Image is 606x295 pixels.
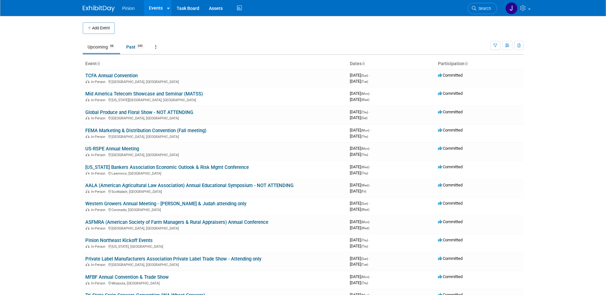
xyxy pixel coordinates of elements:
[438,91,463,96] span: Committed
[438,128,463,132] span: Committed
[369,110,370,114] span: -
[85,170,345,176] div: Lawrence, [GEOGRAPHIC_DATA]
[350,219,371,224] span: [DATE]
[361,245,368,248] span: (Thu)
[464,61,468,66] a: Sort by Participation Type
[350,244,368,248] span: [DATE]
[83,5,115,12] img: ExhibitDay
[361,165,369,169] span: (Wed)
[91,226,107,231] span: In-Person
[361,74,368,77] span: (Sun)
[121,41,149,53] a: Past345
[85,238,153,243] a: Pinion Northeast Kickoff Events
[85,256,261,262] a: Private Label Manufacturers Association Private Label Trade Show - Attending only
[438,219,463,224] span: Committed
[350,238,370,242] span: [DATE]
[361,153,368,156] span: (Thu)
[85,134,345,139] div: [GEOGRAPHIC_DATA], [GEOGRAPHIC_DATA]
[369,201,370,206] span: -
[97,61,100,66] a: Sort by Event Name
[350,134,368,139] span: [DATE]
[86,190,89,193] img: In-Person Event
[85,262,345,267] div: [GEOGRAPHIC_DATA], [GEOGRAPHIC_DATA]
[370,183,371,187] span: -
[370,219,371,224] span: -
[86,208,89,211] img: In-Person Event
[350,146,371,151] span: [DATE]
[91,171,107,176] span: In-Person
[350,189,366,193] span: [DATE]
[370,164,371,169] span: -
[361,129,369,132] span: (Mon)
[361,80,368,83] span: (Tue)
[350,91,371,96] span: [DATE]
[91,80,107,84] span: In-Person
[86,226,89,230] img: In-Person Event
[108,44,115,49] span: 68
[369,73,370,78] span: -
[91,190,107,194] span: In-Person
[85,280,345,285] div: Missoula, [GEOGRAPHIC_DATA]
[85,189,345,194] div: Scottsdale, [GEOGRAPHIC_DATA]
[476,6,491,11] span: Search
[85,207,345,212] div: Coronado, [GEOGRAPHIC_DATA]
[350,183,371,187] span: [DATE]
[438,183,463,187] span: Committed
[350,201,370,206] span: [DATE]
[468,3,497,14] a: Search
[438,274,463,279] span: Committed
[136,44,144,49] span: 345
[83,22,115,34] button: Add Event
[350,79,368,84] span: [DATE]
[438,146,463,151] span: Committed
[361,238,368,242] span: (Thu)
[438,238,463,242] span: Committed
[361,202,368,205] span: (Sun)
[438,256,463,261] span: Committed
[91,263,107,267] span: In-Person
[91,245,107,249] span: In-Person
[91,135,107,139] span: In-Person
[370,274,371,279] span: -
[370,146,371,151] span: -
[86,245,89,248] img: In-Person Event
[350,256,370,261] span: [DATE]
[83,41,120,53] a: Upcoming68
[361,116,367,120] span: (Sat)
[505,2,518,14] img: Jennifer Plumisto
[350,274,371,279] span: [DATE]
[86,80,89,83] img: In-Person Event
[85,201,246,207] a: Western Growers Annual Meeting - [PERSON_NAME] & Judah attending only
[361,110,368,114] span: (Thu)
[369,238,370,242] span: -
[85,244,345,249] div: [US_STATE], [GEOGRAPHIC_DATA]
[350,115,367,120] span: [DATE]
[83,58,347,69] th: Event
[350,73,370,78] span: [DATE]
[350,262,368,267] span: [DATE]
[361,263,368,266] span: (Tue)
[361,208,369,211] span: (Wed)
[86,171,89,175] img: In-Person Event
[350,128,371,132] span: [DATE]
[350,170,368,175] span: [DATE]
[91,208,107,212] span: In-Person
[361,190,366,193] span: (Fri)
[91,98,107,102] span: In-Person
[362,61,365,66] a: Sort by Start Date
[370,91,371,96] span: -
[361,257,368,261] span: (Sun)
[350,152,368,157] span: [DATE]
[361,147,369,150] span: (Mon)
[85,91,203,97] a: Mid America Telecom Showcase and Seminar (MATSS)
[438,73,463,78] span: Committed
[86,116,89,119] img: In-Person Event
[86,263,89,266] img: In-Person Event
[361,98,369,102] span: (Wed)
[361,275,369,279] span: (Mon)
[85,164,249,170] a: [US_STATE] Bankers Association Economic Outlook & Risk Mgmt Conference
[85,225,345,231] div: [GEOGRAPHIC_DATA], [GEOGRAPHIC_DATA]
[347,58,435,69] th: Dates
[85,97,345,102] div: [US_STATE][GEOGRAPHIC_DATA], [GEOGRAPHIC_DATA]
[361,184,369,187] span: (Wed)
